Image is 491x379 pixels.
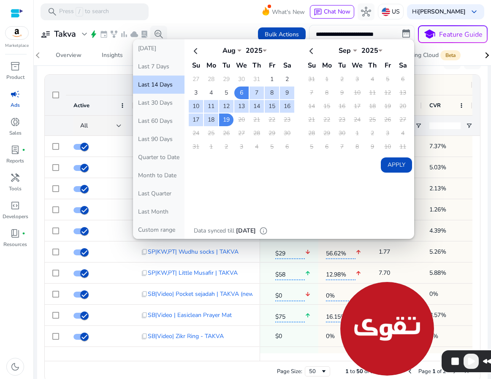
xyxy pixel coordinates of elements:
span: content_copy [141,291,148,298]
h3: Takva [54,29,76,39]
button: search_insights [150,26,167,43]
span: of [437,368,442,375]
div: 2025 [357,46,382,55]
span: 1.77 [379,243,414,260]
button: Apply [381,157,412,173]
span: 7.70 [379,264,414,282]
span: 0% [429,349,465,366]
span: Chat Now [324,8,350,16]
span: family_history [110,30,118,38]
p: Reports [6,157,24,165]
span: / [76,7,83,16]
span: fiber_manual_record [22,148,25,152]
span: bolt [90,30,98,38]
button: Quarter to Date [133,148,184,166]
div: 2025 [241,46,267,55]
span: bar_chart [120,30,128,38]
span: SB|Video| Pocket sejadah | TAKVA (new) [148,285,255,303]
p: Data synced till [194,226,234,236]
div: Sep [332,46,357,55]
span: cloud [130,30,138,38]
span: 5.26% [429,243,465,260]
span: 2.13% [429,180,465,197]
p: Developers [3,213,28,220]
div: Page Size: [277,368,302,375]
button: Last 7 Days [133,57,184,76]
p: $0 [275,349,311,366]
span: donut_small [10,117,20,127]
span: Bulk Actions [265,30,299,39]
span: $29 [275,245,305,259]
button: schoolFeature Guide [418,25,488,43]
span: info [259,227,268,235]
p: Marketplace [5,43,29,49]
span: content_copy [141,249,148,255]
span: Beta [440,50,461,60]
span: $58 [275,266,305,280]
span: book_4 [10,228,20,238]
p: Hi [412,9,466,15]
span: fiber_manual_record [22,232,25,235]
span: $75 [275,308,305,322]
button: Month to Date [133,166,184,184]
button: Last 30 Days [133,94,184,112]
span: lab_profile [140,30,149,38]
button: [DATE] [133,39,184,57]
button: Last 14 Days [133,76,184,94]
span: content_copy [141,312,148,319]
p: Product [6,73,24,81]
span: content_copy [141,270,148,276]
span: 5.88% [429,264,465,282]
span: 0% [429,285,465,303]
span: $0 [275,287,305,301]
span: dark_mode [10,362,20,372]
span: handyman [10,173,20,183]
span: hub [361,7,371,17]
span: expand_more [79,29,90,39]
span: SP|KW,PT| Little Musafir | TAKVA [148,264,238,282]
span: 0% [429,328,465,345]
b: [PERSON_NAME] [418,8,466,16]
span: Active [73,102,90,109]
mat-icon: arrow_downward [305,286,311,303]
p: Ads [11,101,20,109]
div: Page Size [305,366,330,376]
button: Open Filter Menu [415,122,422,129]
mat-icon: arrow_upward [305,307,311,324]
img: us.svg [382,8,390,16]
span: content_copy [141,333,148,340]
span: 1 [432,368,436,375]
span: 4.39% [429,222,465,239]
p: 0% [326,328,364,345]
p: Press to search [59,7,109,16]
p: Sales [9,129,22,137]
span: search [47,7,57,17]
span: SP| [PT,KW] | Fitra Toothpaste [148,349,228,366]
span: user_attributes [41,29,51,39]
span: 3.57% [429,306,465,324]
button: Open Filter Menu [466,122,472,129]
div: Insights [102,52,123,58]
span: inventory_2 [10,61,20,71]
p: $0 [275,328,311,345]
span: SB|Video| Zikr Ring - TAKVA [148,328,224,345]
span: What's New [272,5,305,19]
button: Last 90 Days [133,130,184,148]
mat-icon: arrow_upward [355,244,361,261]
span: 0% [326,287,355,301]
span: 1.26% [429,201,465,218]
button: Bulk Actions [258,27,306,41]
div: 50 [309,368,320,375]
button: Last Month [133,203,184,221]
p: 0% [326,349,364,366]
span: school [423,28,436,41]
span: chat [314,8,322,16]
span: event [100,30,108,38]
p: Tools [9,185,22,192]
div: Marketing Cloud [394,52,462,59]
p: Feature Guide [439,30,483,40]
p: US [392,4,400,19]
mat-icon: arrow_downward [305,244,311,261]
button: Custom range [133,221,184,239]
span: search_insights [154,29,164,39]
